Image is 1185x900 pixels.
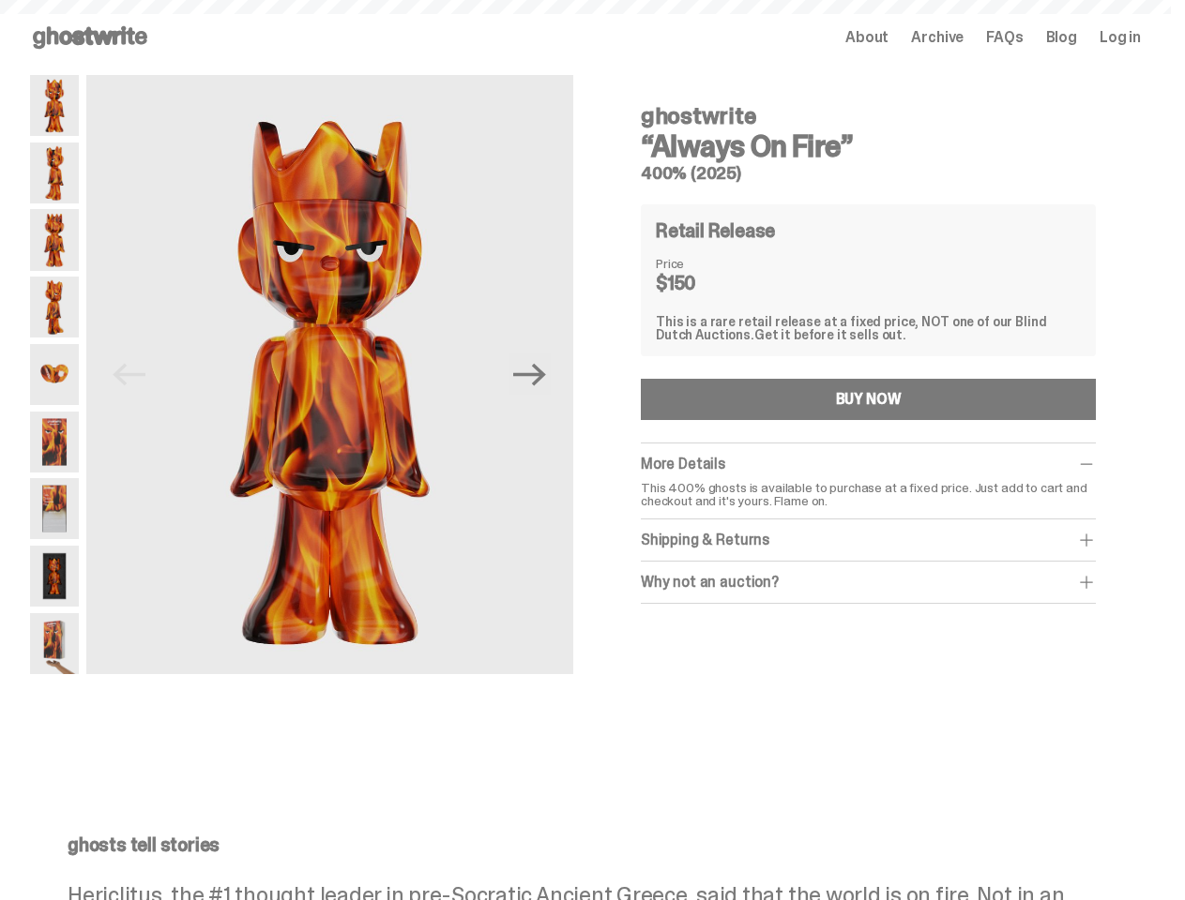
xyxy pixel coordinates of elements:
span: More Details [641,454,725,473]
img: Always-On-Fire---Website-Archive.2484X.png [30,75,79,136]
h4: Retail Release [656,221,775,240]
img: Always-On-Fire---Website-Archive.2484X.png [86,75,573,683]
img: Always-On-Fire---Website-Archive.2487X.png [30,209,79,270]
a: FAQs [986,30,1023,45]
img: Always-On-Fire---Website-Archive.2485X.png [30,142,79,203]
img: Always-On-Fire---Website-Archive.2494X.png [30,478,79,539]
div: This is a rare retail release at a fixed price, NOT one of our Blind Dutch Auctions. [656,315,1081,341]
button: Next [509,353,551,395]
a: Log in [1100,30,1141,45]
h4: ghostwrite [641,105,1096,127]
p: This 400% ghosts is available to purchase at a fixed price. Just add to cart and checkout and it'... [641,481,1096,507]
h5: 400% (2025) [641,165,1096,182]
span: Get it before it sells out. [754,326,906,343]
div: Shipping & Returns [641,531,1096,549]
a: Blog [1046,30,1077,45]
dd: $150 [656,274,750,292]
a: Archive [911,30,964,45]
div: BUY NOW [836,392,902,407]
div: Why not an auction? [641,573,1096,592]
dt: Price [656,257,750,270]
p: ghosts tell stories [68,835,1103,854]
img: Always-On-Fire---Website-Archive.2491X.png [30,412,79,472]
img: Always-On-Fire---Website-Archive.2490X.png [30,344,79,405]
img: Always-On-Fire---Website-Archive.2489X.png [30,277,79,337]
img: Always-On-Fire---Website-Archive.2522XX.png [30,613,79,674]
button: BUY NOW [641,379,1096,420]
a: About [845,30,889,45]
img: Always-On-Fire---Website-Archive.2497X.png [30,546,79,607]
h3: “Always On Fire” [641,131,1096,161]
